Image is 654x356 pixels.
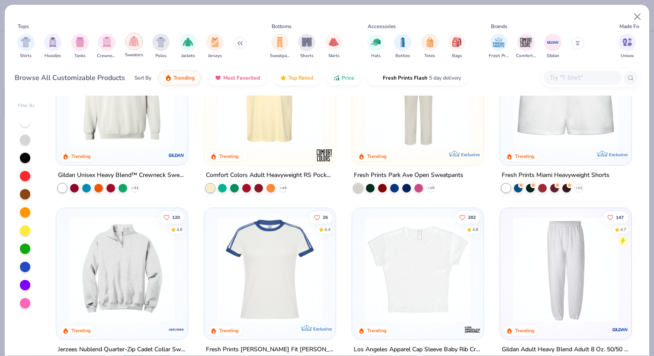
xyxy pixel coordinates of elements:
[302,37,312,47] img: Shorts Image
[213,217,327,322] img: e5540c4d-e74a-4e58-9a52-192fe86bec9f
[20,53,32,59] span: Shirts
[461,152,480,157] span: Exclusive
[125,34,143,59] button: filter button
[65,217,179,322] img: ff4ddab5-f3f6-4a83-b930-260fe1a46572
[398,37,407,47] img: Bottles Image
[183,37,193,47] img: Jackets Image
[547,53,559,59] span: Gildan
[575,186,582,191] span: + 11
[289,74,313,81] span: Top Rated
[489,34,509,59] button: filter button
[152,34,170,59] div: filter for Polos
[429,73,461,83] span: 5 day delivery
[354,344,482,355] div: Los Angeles Apparel Cap Sleeve Baby Rib Crop Top
[65,42,179,148] img: 833bdddd-6347-4faa-9e52-496810413cc0
[58,344,186,355] div: Jerzees Nublend Quarter-Zip Cadet Collar Sweatshirt
[516,34,536,59] button: filter button
[325,34,343,59] button: filter button
[519,36,532,49] img: Comfort Colors Image
[516,53,536,59] span: Comfort Colors
[173,74,195,81] span: Trending
[132,186,138,191] span: + 31
[603,211,628,223] button: Like
[48,37,58,47] img: Hoodies Image
[452,37,462,47] img: Bags Image
[325,34,343,59] div: filter for Skirts
[273,71,320,85] button: Top Rated
[323,215,328,219] span: 26
[71,34,89,59] div: filter for Tanks
[327,71,361,85] button: Price
[125,52,143,58] span: Sweaters
[316,147,333,164] img: Comfort Colors logo
[502,344,630,355] div: Gildan Adult Heavy Blend Adult 8 Oz. 50/50 Sweatpants
[492,36,505,49] img: Fresh Prints Image
[18,103,35,109] div: Filter By
[206,170,334,181] div: Comfort Colors Adult Heavyweight RS Pocket T-Shirt
[17,34,35,59] div: filter for Shirts
[173,215,180,219] span: 120
[310,211,332,223] button: Like
[367,34,385,59] button: filter button
[125,33,143,58] div: filter for Sweaters
[474,42,589,148] img: c944d931-fb25-49bb-ae8c-568f6273e60a
[474,217,589,322] img: f2b333be-1c19-4d0f-b003-dae84be201f4
[455,211,480,223] button: Like
[210,37,220,47] img: Jerseys Image
[452,53,462,59] span: Bags
[424,53,435,59] span: Totes
[21,37,31,47] img: Shirts Image
[215,74,221,81] img: most_fav.gif
[394,34,411,59] div: filter for Bottles
[45,53,61,59] span: Hoodies
[491,22,507,30] div: Brands
[421,34,439,59] button: filter button
[180,34,197,59] button: filter button
[208,53,222,59] span: Jerseys
[361,42,475,148] img: 0ed6d0be-3a42-4fd2-9b2a-c5ffc757fdcf
[206,34,224,59] div: filter for Jerseys
[275,37,285,47] img: Sweatpants Image
[17,34,35,59] button: filter button
[371,53,381,59] span: Hats
[97,34,117,59] button: filter button
[168,147,185,164] img: Gildan logo
[619,22,641,30] div: Made For
[609,152,627,157] span: Exclusive
[502,170,609,181] div: Fresh Prints Miami Heavyweight Shorts
[97,53,117,59] span: Crewnecks
[15,73,125,83] div: Browse All Customizable Products
[223,74,260,81] span: Most Favorited
[18,22,29,30] div: Tops
[427,186,434,191] span: + 10
[165,74,172,81] img: trending.gif
[160,211,185,223] button: Like
[354,170,463,181] div: Fresh Prints Park Ave Open Sweatpants
[371,37,381,47] img: Hats Image
[619,34,636,59] div: filter for Unisex
[619,34,636,59] button: filter button
[270,34,290,59] div: filter for Sweatpants
[395,53,410,59] span: Bottles
[272,22,292,30] div: Bottoms
[472,226,478,233] div: 4.8
[71,34,89,59] button: filter button
[425,37,435,47] img: Totes Image
[270,53,290,59] span: Sweatpants
[156,37,166,47] img: Polos Image
[468,215,476,219] span: 282
[516,34,536,59] div: filter for Comfort Colors
[155,53,167,59] span: Polos
[544,34,561,59] div: filter for Gildan
[208,71,266,85] button: Most Favorited
[509,42,623,148] img: af8dff09-eddf-408b-b5dc-51145765dcf2
[509,217,623,322] img: 13b9c606-79b1-4059-b439-68fabb1693f9
[328,53,340,59] span: Skirts
[44,34,61,59] button: filter button
[58,170,186,181] div: Gildan Unisex Heavy Blend™ Crewneck Sweatshirt - 18000
[342,74,354,81] span: Price
[394,34,411,59] button: filter button
[135,74,151,82] div: Sort By
[361,217,475,322] img: b0603986-75a5-419a-97bc-283c66fe3a23
[158,71,201,85] button: Trending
